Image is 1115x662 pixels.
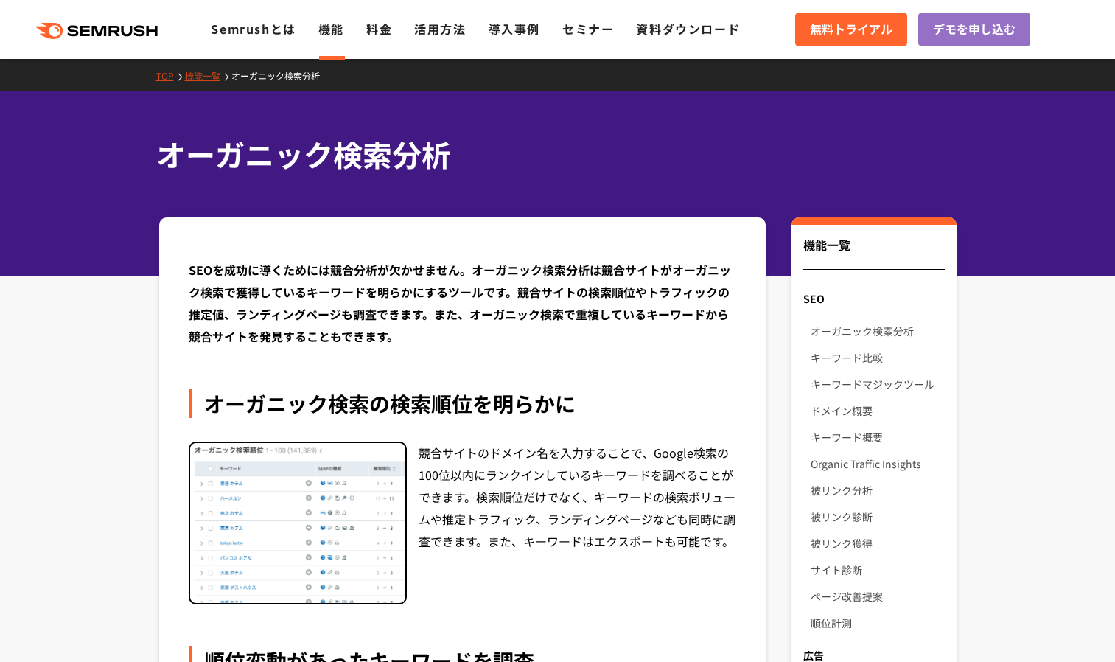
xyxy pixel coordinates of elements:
a: デモを申し込む [918,13,1030,46]
a: オーガニック検索分析 [811,318,944,344]
a: Organic Traffic Insights [811,450,944,477]
a: Semrushとは [211,20,296,38]
div: SEOを成功に導くためには競合分析が欠かせません。オーガニック検索分析は競合サイトがオーガニック検索で獲得しているキーワードを明らかにするツールです。競合サイトの検索順位やトラフィックの推定値、... [189,259,737,347]
a: 機能一覧 [185,69,231,82]
a: セミナー [562,20,614,38]
span: デモを申し込む [933,20,1016,39]
h1: オーガニック検索分析 [156,133,945,176]
a: 料金 [366,20,392,38]
a: キーワード比較 [811,344,944,371]
a: 活用方法 [414,20,466,38]
a: 資料ダウンロード [636,20,740,38]
a: キーワード概要 [811,424,944,450]
div: オーガニック検索の検索順位を明らかに [189,389,737,418]
a: 被リンク分析 [811,477,944,504]
a: 機能 [318,20,344,38]
a: ページ改善提案 [811,583,944,610]
div: 競合サイトのドメイン名を入力することで、Google検索の100位以内にランクインしているキーワードを調べることができます。検索順位だけでなく、キーワードの検索ボリュームや推定トラフィック、ラン... [419,442,737,605]
span: 無料トライアル [810,20,892,39]
a: サイト診断 [811,557,944,583]
a: オーガニック検索分析 [231,69,331,82]
a: ドメイン概要 [811,397,944,424]
div: SEO [791,285,956,312]
a: 無料トライアル [795,13,907,46]
a: 順位計測 [811,610,944,636]
a: TOP [156,69,185,82]
a: キーワードマジックツール [811,371,944,397]
a: 被リンク獲得 [811,530,944,557]
a: 被リンク診断 [811,504,944,530]
div: 機能一覧 [803,236,944,270]
img: オーガニック検索分析 検索順位 [190,443,405,604]
a: 導入事例 [489,20,540,38]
